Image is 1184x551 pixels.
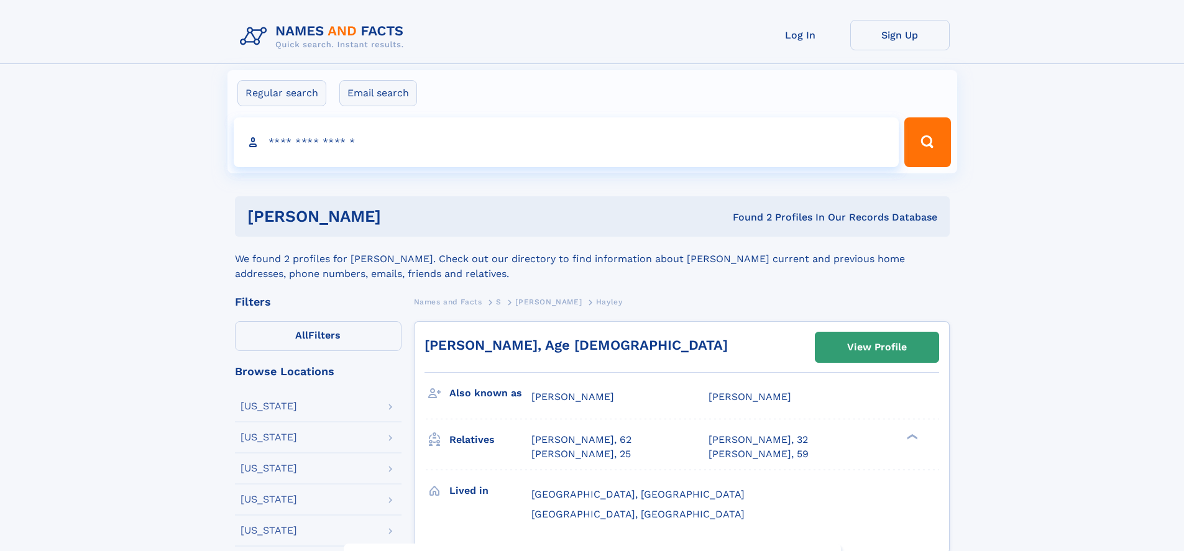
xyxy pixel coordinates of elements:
[531,447,631,461] a: [PERSON_NAME], 25
[515,298,582,306] span: [PERSON_NAME]
[904,117,950,167] button: Search Button
[295,329,308,341] span: All
[235,321,402,351] label: Filters
[449,480,531,501] h3: Lived in
[241,401,297,411] div: [US_STATE]
[904,433,919,441] div: ❯
[414,294,482,309] a: Names and Facts
[515,294,582,309] a: [PERSON_NAME]
[751,20,850,50] a: Log In
[241,494,297,504] div: [US_STATE]
[235,20,414,53] img: Logo Names and Facts
[850,20,950,50] a: Sign Up
[709,391,791,403] span: [PERSON_NAME]
[531,391,614,403] span: [PERSON_NAME]
[709,433,808,447] a: [PERSON_NAME], 32
[235,366,402,377] div: Browse Locations
[339,80,417,106] label: Email search
[235,296,402,307] div: Filters
[241,432,297,442] div: [US_STATE]
[847,333,907,362] div: View Profile
[235,237,950,281] div: We found 2 profiles for [PERSON_NAME]. Check out our directory to find information about [PERSON_...
[241,463,297,473] div: [US_STATE]
[449,429,531,450] h3: Relatives
[531,433,631,447] a: [PERSON_NAME], 62
[531,508,745,520] span: [GEOGRAPHIC_DATA], [GEOGRAPHIC_DATA]
[424,337,728,353] a: [PERSON_NAME], Age [DEMOGRAPHIC_DATA]
[557,211,937,224] div: Found 2 Profiles In Our Records Database
[709,447,809,461] a: [PERSON_NAME], 59
[596,298,623,306] span: Hayley
[815,332,938,362] a: View Profile
[234,117,899,167] input: search input
[247,209,557,224] h1: [PERSON_NAME]
[237,80,326,106] label: Regular search
[531,488,745,500] span: [GEOGRAPHIC_DATA], [GEOGRAPHIC_DATA]
[496,294,502,309] a: S
[241,526,297,535] div: [US_STATE]
[496,298,502,306] span: S
[449,383,531,404] h3: Also known as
